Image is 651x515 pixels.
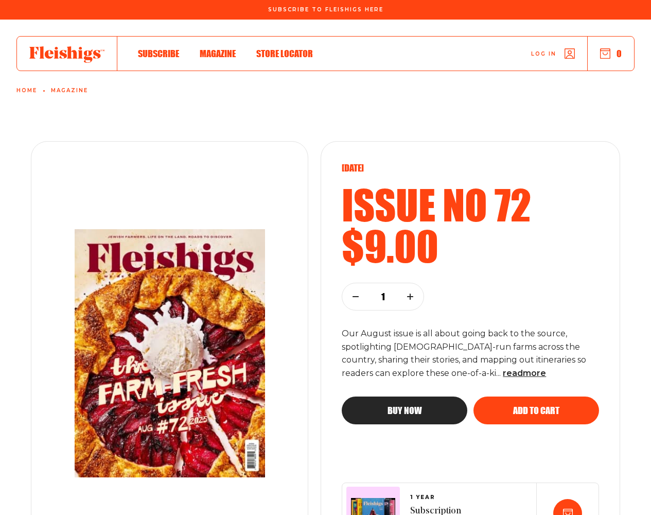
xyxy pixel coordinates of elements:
[410,494,461,501] span: 1 YEAR
[256,48,313,59] span: Store locator
[342,225,599,266] h2: $9.00
[513,406,559,415] span: Add to cart
[51,88,88,94] a: Magazine
[376,291,390,302] p: 1
[268,7,383,13] span: Subscribe To Fleishigs Here
[200,46,236,60] a: Magazine
[531,48,575,59] a: Log in
[16,88,37,94] a: Home
[342,397,467,424] button: Buy now
[600,48,622,59] button: 0
[503,368,546,378] span: read more
[531,50,556,58] span: Log in
[473,397,599,424] button: Add to cart
[200,48,236,59] span: Magazine
[388,406,422,415] span: Buy now
[342,184,599,225] h2: Issue no 72
[54,209,286,498] img: Issue number 72
[256,46,313,60] a: Store locator
[342,162,599,174] p: [DATE]
[138,46,179,60] a: Subscribe
[266,7,385,12] a: Subscribe To Fleishigs Here
[342,327,599,381] p: Our August issue is all about going back to the source, spotlighting [DEMOGRAPHIC_DATA]-run farms...
[138,48,179,59] span: Subscribe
